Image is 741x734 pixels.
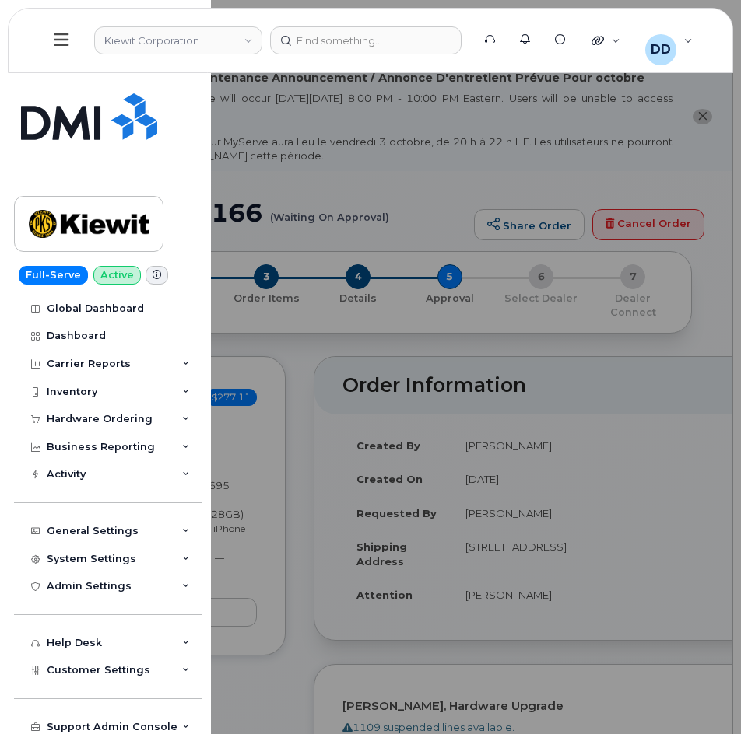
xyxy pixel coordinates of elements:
[47,441,155,453] div: Business Reporting
[29,201,149,246] img: Kiewit Corporation
[47,664,150,676] span: Customer Settings
[47,721,177,733] div: Support Admin Console
[47,637,102,649] div: Help Desk
[47,413,153,425] div: Hardware Ordering
[47,468,86,481] div: Activity
[47,580,132,592] div: Admin Settings
[47,358,131,370] div: Carrier Reports
[21,93,157,140] img: Simplex My-Serve
[47,525,139,537] div: General Settings
[14,295,202,323] a: Global Dashboard
[93,266,141,285] a: Active
[47,330,106,342] div: Dashboard
[14,196,163,252] a: Kiewit Corporation
[19,266,88,285] a: Full-Serve
[47,302,144,315] div: Global Dashboard
[673,666,729,722] iframe: Messenger Launcher
[14,322,202,350] a: Dashboard
[47,553,136,565] div: System Settings
[47,386,97,398] div: Inventory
